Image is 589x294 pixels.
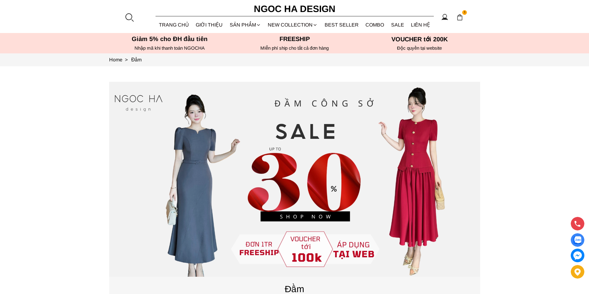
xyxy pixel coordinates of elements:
img: img-CART-ICON-ksit0nf1 [456,14,463,21]
a: GIỚI THIỆU [192,17,226,33]
a: Display image [571,233,584,247]
a: Link to Home [109,57,131,62]
a: Link to Đầm [131,57,142,62]
a: Combo [362,17,388,33]
a: SALE [388,17,408,33]
h6: MIễn phí ship cho tất cả đơn hàng [234,45,355,51]
a: NEW COLLECTION [264,17,321,33]
font: Nhập mã khi thanh toán NGOCHA [134,45,205,51]
div: SẢN PHẨM [226,17,265,33]
h6: Độc quyền tại website [359,45,480,51]
a: TRANG CHỦ [156,17,193,33]
span: 1 [462,10,467,15]
font: Freeship [280,35,310,42]
h5: VOUCHER tới 200K [359,35,480,43]
font: Giảm 5% cho ĐH đầu tiên [132,35,207,42]
a: messenger [571,249,584,262]
a: LIÊN HỆ [408,17,434,33]
a: BEST SELLER [321,17,362,33]
img: Display image [574,236,581,244]
span: > [122,57,130,62]
a: Ngoc Ha Design [248,2,341,16]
